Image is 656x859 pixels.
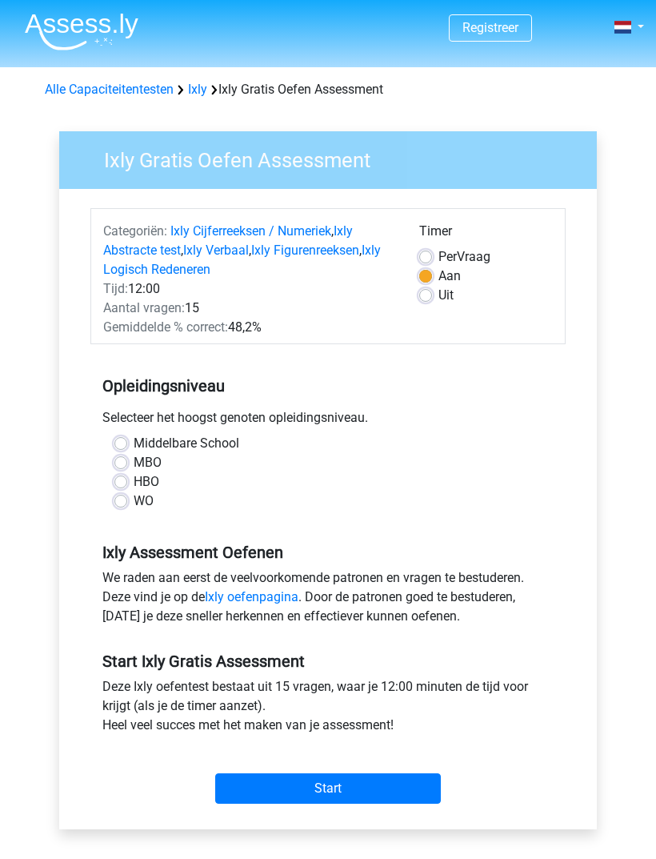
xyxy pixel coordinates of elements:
[85,142,585,173] h3: Ixly Gratis Oefen Assessment
[170,223,331,239] a: Ixly Cijferreeksen / Numeriek
[103,281,128,296] span: Tijd:
[102,370,554,402] h5: Opleidingsniveau
[134,434,239,453] label: Middelbare School
[215,773,441,804] input: Start
[188,82,207,97] a: Ixly
[90,408,566,434] div: Selecteer het hoogst genoten opleidingsniveau.
[103,300,185,315] span: Aantal vragen:
[90,568,566,632] div: We raden aan eerst de veelvoorkomende patronen en vragen te bestuderen. Deze vind je op de . Door...
[438,249,457,264] span: Per
[91,222,407,279] div: , , , ,
[90,677,566,741] div: Deze Ixly oefentest bestaat uit 15 vragen, waar je 12:00 minuten de tijd voor krijgt (als je de t...
[91,318,407,337] div: 48,2%
[419,222,553,247] div: Timer
[438,286,454,305] label: Uit
[102,543,554,562] h5: Ixly Assessment Oefenen
[38,80,618,99] div: Ixly Gratis Oefen Assessment
[134,453,162,472] label: MBO
[103,319,228,335] span: Gemiddelde % correct:
[438,247,490,267] label: Vraag
[102,652,554,671] h5: Start Ixly Gratis Assessment
[462,20,518,35] a: Registreer
[183,243,249,258] a: Ixly Verbaal
[45,82,174,97] a: Alle Capaciteitentesten
[134,472,159,492] label: HBO
[134,492,154,511] label: WO
[438,267,461,286] label: Aan
[251,243,359,258] a: Ixly Figurenreeksen
[25,13,138,50] img: Assessly
[91,279,407,299] div: 12:00
[205,589,298,604] a: Ixly oefenpagina
[91,299,407,318] div: 15
[103,223,167,239] span: Categoriën:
